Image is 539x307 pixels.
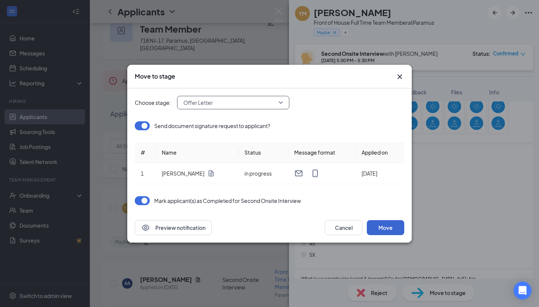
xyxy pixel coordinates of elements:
[162,170,204,177] p: [PERSON_NAME]
[154,122,270,130] p: Send document signature request to applicant?
[294,169,303,178] svg: Email
[183,97,213,108] span: Offer Letter
[514,282,532,300] div: Open Intercom Messenger
[395,72,404,81] button: Close
[156,142,238,163] th: Name
[367,220,404,235] button: Move
[135,98,171,107] span: Choose stage:
[238,163,288,184] td: in progress
[288,142,356,163] th: Message format
[238,142,288,163] th: Status
[141,223,150,232] svg: Eye
[154,197,301,204] p: Mark applicant(s) as Completed for Second Onsite Interview
[135,220,212,235] button: EyePreview notification
[311,169,320,178] svg: MobileSms
[356,163,404,184] td: [DATE]
[141,170,144,177] span: 1
[325,220,362,235] button: Cancel
[395,72,404,81] svg: Cross
[135,72,175,80] h3: Move to stage
[135,142,156,163] th: #
[207,170,215,177] svg: Document
[135,121,404,184] div: Loading offer data.
[356,142,404,163] th: Applied on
